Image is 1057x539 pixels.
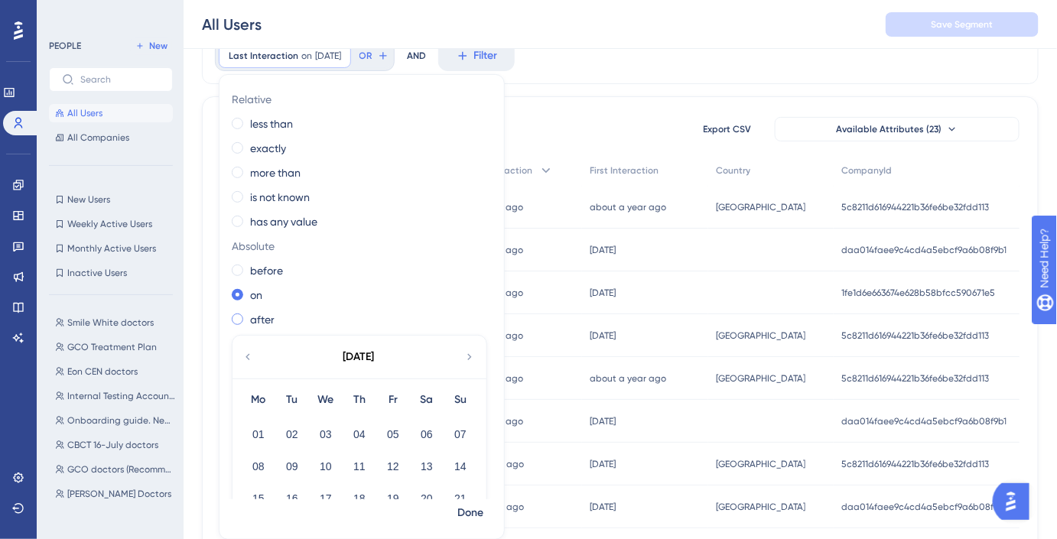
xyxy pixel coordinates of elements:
[590,330,616,341] time: [DATE]
[414,421,440,447] button: 06
[716,164,750,177] span: Country
[359,50,372,62] span: OR
[250,139,286,157] label: exactly
[49,313,182,332] button: Smile White doctors
[414,485,440,511] button: 20
[343,348,375,366] div: [DATE]
[67,390,176,402] span: Internal Testing Accounts
[449,499,492,527] button: Done
[246,453,272,479] button: 08
[993,479,1039,524] iframe: UserGuiding AI Assistant Launcher
[313,485,339,511] button: 17
[841,330,989,342] span: 5c8211d616944221b36fe6be32fdd113
[279,421,305,447] button: 02
[67,439,158,451] span: CBCT 16-July doctors
[590,373,666,384] time: about a year ago
[232,90,486,109] span: Relative
[275,391,309,409] div: Tu
[590,164,659,177] span: First Interaction
[242,391,275,409] div: Mo
[49,338,182,356] button: GCO Treatment Plan
[474,47,498,65] span: Filter
[250,261,283,280] label: before
[457,504,483,522] span: Done
[438,41,515,71] button: Filter
[376,391,410,409] div: Fr
[357,44,391,68] button: OR
[49,436,182,454] button: CBCT 16-July doctors
[841,372,989,385] span: 5c8211d616944221b36fe6be32fdd113
[410,391,444,409] div: Sa
[67,267,127,279] span: Inactive Users
[49,485,182,503] button: [PERSON_NAME] Doctors
[836,123,942,135] span: Available Attributes (23)
[250,115,293,133] label: less than
[49,460,182,479] button: GCO doctors (Recommend best package)
[250,286,262,304] label: on
[704,123,752,135] span: Export CSV
[250,310,275,329] label: after
[232,237,486,255] span: Absolute
[313,421,339,447] button: 03
[229,50,298,62] span: Last Interaction
[250,164,301,182] label: more than
[49,215,173,233] button: Weekly Active Users
[67,341,157,353] span: GCO Treatment Plan
[716,372,805,385] span: [GEOGRAPHIC_DATA]
[716,458,805,470] span: [GEOGRAPHIC_DATA]
[49,190,173,209] button: New Users
[279,485,305,511] button: 16
[716,501,805,513] span: [GEOGRAPHIC_DATA]
[67,107,102,119] span: All Users
[250,213,317,231] label: has any value
[149,40,167,52] span: New
[716,201,805,213] span: [GEOGRAPHIC_DATA]
[49,104,173,122] button: All Users
[444,391,477,409] div: Su
[590,202,666,213] time: about a year ago
[931,18,994,31] span: Save Segment
[315,50,341,62] span: [DATE]
[841,458,989,470] span: 5c8211d616944221b36fe6be32fdd113
[67,132,129,144] span: All Companies
[380,485,406,511] button: 19
[49,362,182,381] button: Eon CEN doctors
[346,485,372,511] button: 18
[590,502,616,512] time: [DATE]
[67,317,154,329] span: Smile White doctors
[49,40,81,52] div: PEOPLE
[886,12,1039,37] button: Save Segment
[447,485,473,511] button: 21
[380,453,406,479] button: 12
[67,414,176,427] span: Onboarding guide. New users
[313,453,339,479] button: 10
[246,485,272,511] button: 15
[380,421,406,447] button: 05
[67,463,176,476] span: GCO doctors (Recommend best package)
[49,411,182,430] button: Onboarding guide. New users
[80,74,160,85] input: Search
[49,239,173,258] button: Monthly Active Users
[67,242,156,255] span: Monthly Active Users
[67,218,152,230] span: Weekly Active Users
[49,128,173,147] button: All Companies
[414,453,440,479] button: 13
[202,14,262,35] div: All Users
[716,330,805,342] span: [GEOGRAPHIC_DATA]
[49,264,173,282] button: Inactive Users
[841,244,1007,256] span: daa014faee9c4cd4a5ebcf9a6b08f9b1
[67,488,171,500] span: [PERSON_NAME] Doctors
[49,387,182,405] button: Internal Testing Accounts
[841,287,995,299] span: 1fe1d6e663674e628b58bfcc590671e5
[36,4,96,22] span: Need Help?
[590,287,616,298] time: [DATE]
[343,391,376,409] div: Th
[346,421,372,447] button: 04
[130,37,173,55] button: New
[775,117,1020,141] button: Available Attributes (23)
[590,245,616,255] time: [DATE]
[301,50,312,62] span: on
[841,164,892,177] span: CompanyId
[447,453,473,479] button: 14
